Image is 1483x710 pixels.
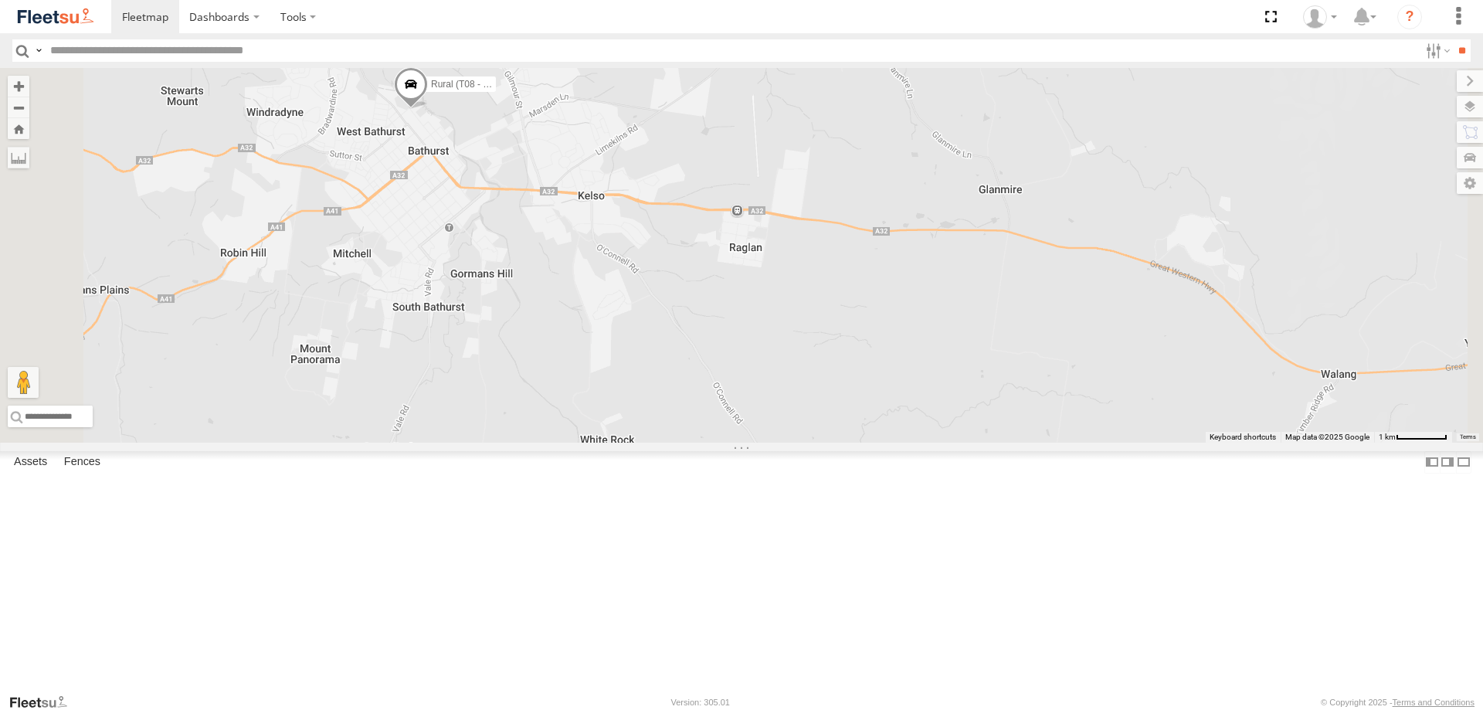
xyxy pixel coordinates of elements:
a: Visit our Website [8,695,80,710]
span: Map data ©2025 Google [1285,433,1369,441]
div: Ken Manners [1298,5,1342,29]
a: Terms [1460,434,1476,440]
span: Rural (T08 - [PERSON_NAME]) [431,79,562,90]
button: Keyboard shortcuts [1210,432,1276,443]
label: Dock Summary Table to the Right [1440,451,1455,474]
div: © Copyright 2025 - [1321,698,1475,707]
a: Terms and Conditions [1393,698,1475,707]
label: Hide Summary Table [1456,451,1471,474]
button: Map Scale: 1 km per 63 pixels [1374,432,1452,443]
label: Map Settings [1457,172,1483,194]
div: Version: 305.01 [671,698,730,707]
label: Dock Summary Table to the Left [1424,451,1440,474]
button: Zoom Home [8,118,29,139]
label: Search Filter Options [1420,39,1453,62]
label: Measure [8,147,29,168]
img: fleetsu-logo-horizontal.svg [15,6,96,27]
i: ? [1397,5,1422,29]
button: Zoom out [8,97,29,118]
label: Fences [56,451,108,473]
label: Assets [6,451,55,473]
span: 1 km [1379,433,1396,441]
label: Search Query [32,39,45,62]
button: Zoom in [8,76,29,97]
button: Drag Pegman onto the map to open Street View [8,367,39,398]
